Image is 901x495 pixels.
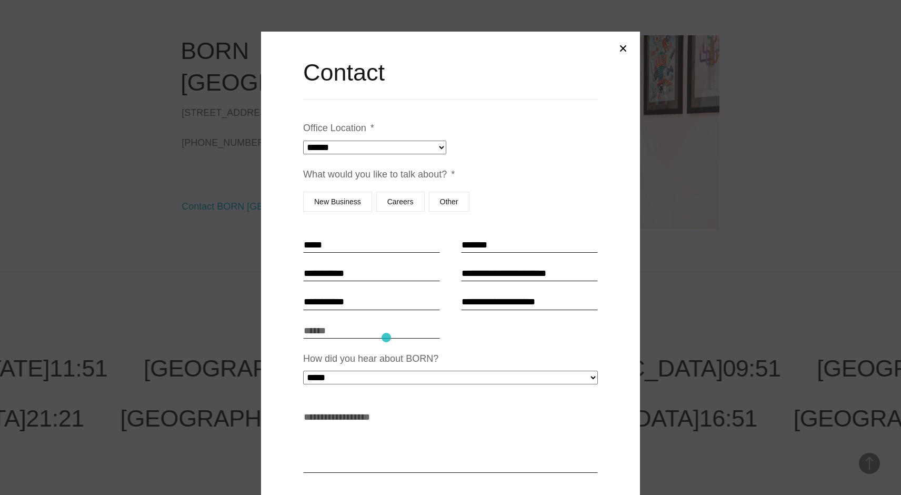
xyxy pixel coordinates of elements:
[376,192,425,212] label: Careers
[303,353,438,365] label: How did you hear about BORN?
[429,192,469,212] label: Other
[303,169,455,181] label: What would you like to talk about?
[303,192,372,212] label: New Business
[303,122,374,134] label: Office Location
[303,57,598,88] h2: Contact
